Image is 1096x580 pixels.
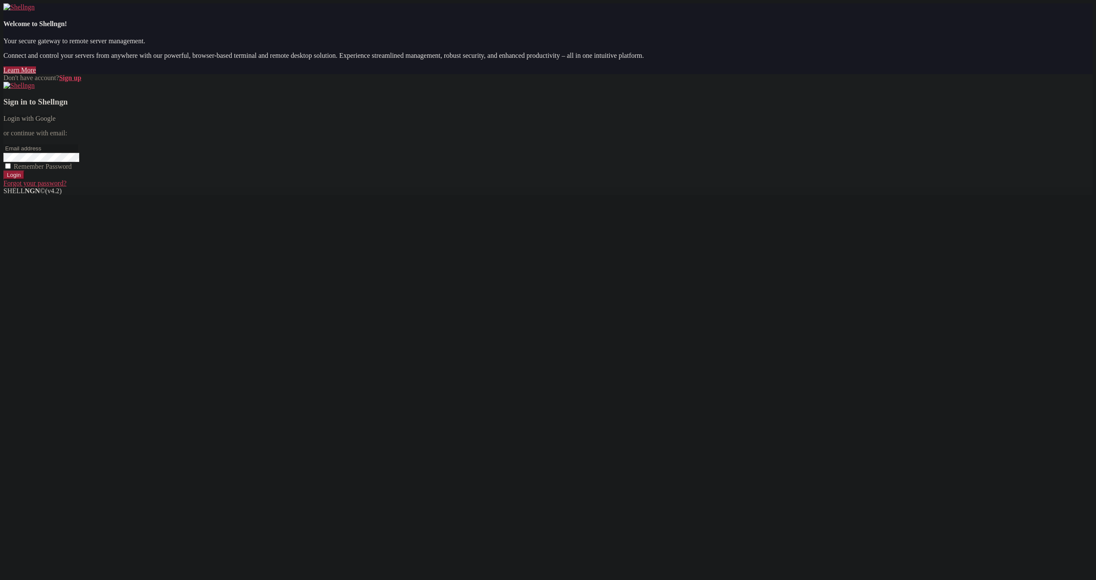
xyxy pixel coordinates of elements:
p: Your secure gateway to remote server management. [3,37,1093,45]
p: Connect and control your servers from anywhere with our powerful, browser-based terminal and remo... [3,52,1093,60]
h4: Welcome to Shellngn! [3,20,1093,28]
a: Forgot your password? [3,179,66,187]
a: Sign up [59,74,81,81]
input: Login [3,170,24,179]
img: Shellngn [3,82,35,90]
span: SHELL © [3,187,62,194]
h3: Sign in to Shellngn [3,97,1093,107]
a: Login with Google [3,115,56,122]
span: Remember Password [14,163,72,170]
span: 4.2.0 [45,187,62,194]
img: Shellngn [3,3,35,11]
div: Don't have account? [3,74,1093,82]
input: Email address [3,144,79,153]
a: Learn More [3,66,36,74]
b: NGN [25,187,40,194]
input: Remember Password [5,163,11,169]
p: or continue with email: [3,129,1093,137]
